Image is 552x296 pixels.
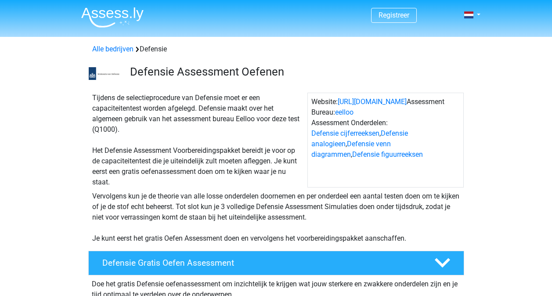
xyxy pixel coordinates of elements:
[311,140,391,159] a: Defensie venn diagrammen
[338,97,407,106] a: [URL][DOMAIN_NAME]
[81,7,144,28] img: Assessly
[89,93,307,188] div: Tijdens de selectieprocedure van Defensie moet er een capaciteitentest worden afgelegd. Defensie ...
[89,44,464,54] div: Defensie
[102,258,420,268] h4: Defensie Gratis Oefen Assessment
[92,45,133,53] a: Alle bedrijven
[85,251,468,275] a: Defensie Gratis Oefen Assessment
[379,11,409,19] a: Registreer
[311,129,408,148] a: Defensie analogieen
[307,93,464,188] div: Website: Assessment Bureau: Assessment Onderdelen: , , ,
[130,65,457,79] h3: Defensie Assessment Oefenen
[352,150,423,159] a: Defensie figuurreeksen
[335,108,354,116] a: eelloo
[311,129,379,137] a: Defensie cijferreeksen
[89,191,464,244] div: Vervolgens kun je de theorie van alle losse onderdelen doornemen en per onderdeel een aantal test...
